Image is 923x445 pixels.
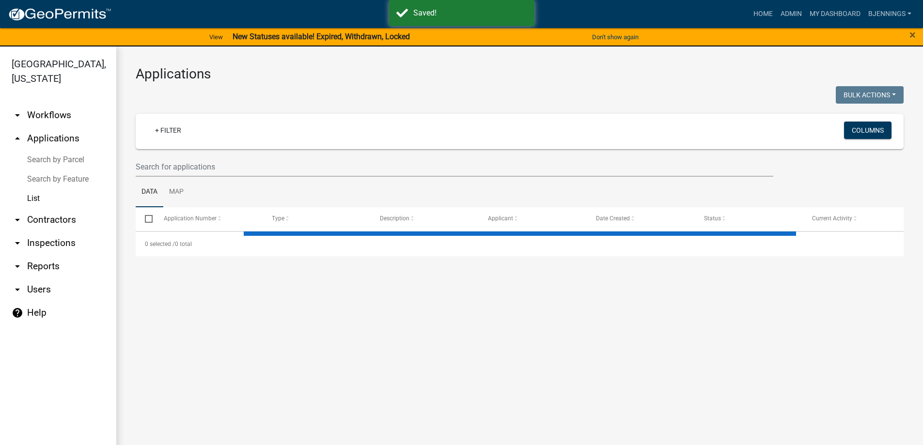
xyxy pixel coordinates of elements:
a: bjennings [864,5,915,23]
a: + Filter [147,122,189,139]
a: View [205,29,227,45]
datatable-header-cell: Description [371,207,479,230]
datatable-header-cell: Application Number [154,207,262,230]
button: Close [909,29,916,41]
span: Date Created [596,215,630,222]
i: arrow_drop_down [12,284,23,295]
datatable-header-cell: Applicant [479,207,587,230]
datatable-header-cell: Date Created [587,207,695,230]
span: 0 selected / [145,241,175,247]
span: Current Activity [812,215,852,222]
span: Status [704,215,721,222]
datatable-header-cell: Select [136,207,154,230]
input: Search for applications [136,157,773,177]
strong: New Statuses available! Expired, Withdrawn, Locked [233,32,410,41]
span: Description [380,215,409,222]
i: arrow_drop_up [12,133,23,144]
a: Data [136,177,163,208]
datatable-header-cell: Type [262,207,370,230]
i: arrow_drop_down [12,214,23,226]
button: Columns [844,122,892,139]
i: arrow_drop_down [12,237,23,249]
a: My Dashboard [806,5,864,23]
a: Admin [777,5,806,23]
span: Applicant [488,215,513,222]
a: Home [750,5,777,23]
span: Application Number [164,215,217,222]
a: Map [163,177,189,208]
button: Bulk Actions [836,86,904,104]
span: × [909,28,916,42]
div: 0 total [136,232,904,256]
h3: Applications [136,66,904,82]
span: Type [272,215,284,222]
div: Saved! [413,7,527,19]
datatable-header-cell: Current Activity [803,207,911,230]
button: Don't show again [588,29,642,45]
i: arrow_drop_down [12,109,23,121]
datatable-header-cell: Status [695,207,803,230]
i: help [12,307,23,319]
i: arrow_drop_down [12,261,23,272]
